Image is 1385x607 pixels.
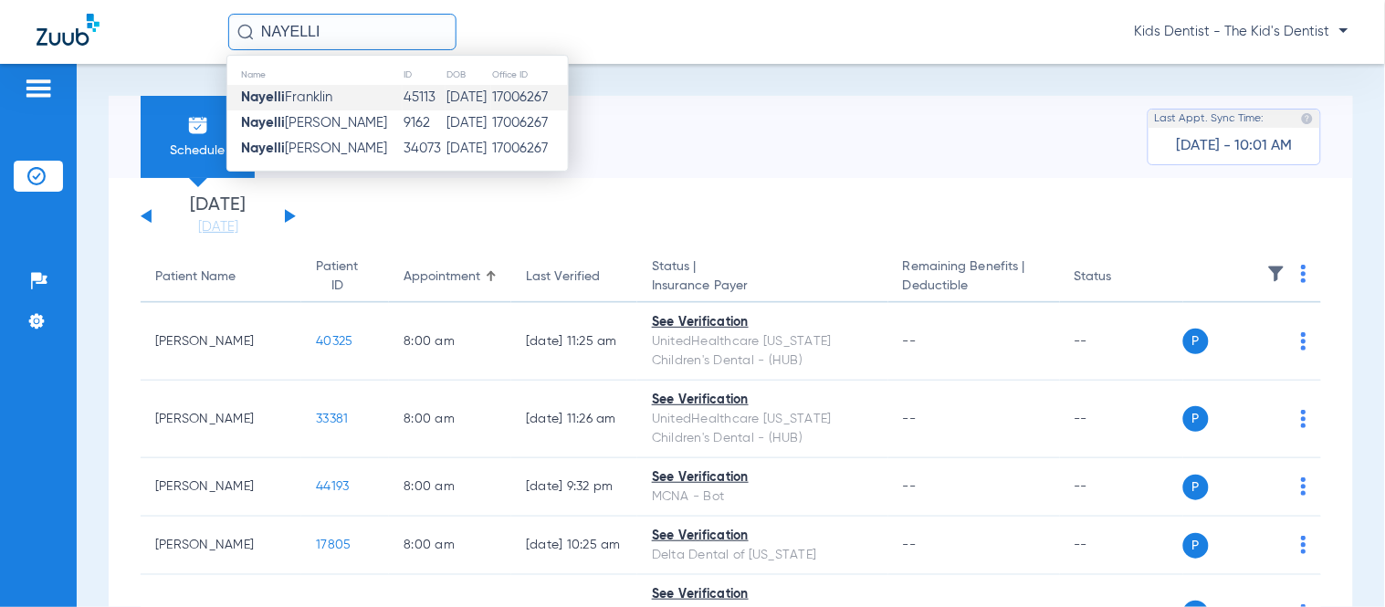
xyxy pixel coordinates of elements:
[316,257,358,296] div: Patient ID
[241,141,285,155] strong: Nayelli
[652,527,874,546] div: See Verification
[652,391,874,410] div: See Verification
[903,480,917,493] span: --
[1301,332,1306,351] img: group-dot-blue.svg
[316,335,352,348] span: 40325
[511,303,637,381] td: [DATE] 11:25 AM
[511,458,637,517] td: [DATE] 9:32 PM
[316,413,348,425] span: 33381
[652,410,874,448] div: UnitedHealthcare [US_STATE] Children's Dental - (HUB)
[446,110,491,136] td: [DATE]
[241,116,387,130] span: [PERSON_NAME]
[1183,329,1209,354] span: P
[903,277,1045,296] span: Deductible
[903,539,917,551] span: --
[163,218,273,236] a: [DATE]
[652,487,874,507] div: MCNA - Bot
[241,116,285,130] strong: Nayelli
[389,458,511,517] td: 8:00 AM
[1294,519,1385,607] iframe: Chat Widget
[403,65,446,85] th: ID
[228,14,456,50] input: Search for patients
[491,85,568,110] td: 17006267
[37,14,100,46] img: Zuub Logo
[1060,458,1183,517] td: --
[446,65,491,85] th: DOB
[446,136,491,162] td: [DATE]
[526,267,623,287] div: Last Verified
[1301,410,1306,428] img: group-dot-blue.svg
[1183,533,1209,559] span: P
[141,303,301,381] td: [PERSON_NAME]
[141,458,301,517] td: [PERSON_NAME]
[404,267,497,287] div: Appointment
[404,267,480,287] div: Appointment
[1060,252,1183,303] th: Status
[491,65,568,85] th: Office ID
[316,480,349,493] span: 44193
[1060,381,1183,458] td: --
[163,196,273,236] li: [DATE]
[1301,477,1306,496] img: group-dot-blue.svg
[1060,517,1183,575] td: --
[389,517,511,575] td: 8:00 AM
[1183,475,1209,500] span: P
[652,468,874,487] div: See Verification
[652,585,874,604] div: See Verification
[237,24,254,40] img: Search Icon
[511,517,637,575] td: [DATE] 10:25 AM
[1135,23,1348,41] span: Kids Dentist - The Kid's Dentist
[154,141,241,160] span: Schedule
[155,267,236,287] div: Patient Name
[316,539,351,551] span: 17805
[1155,110,1264,128] span: Last Appt. Sync Time:
[652,332,874,371] div: UnitedHealthcare [US_STATE] Children's Dental - (HUB)
[155,267,287,287] div: Patient Name
[652,313,874,332] div: See Verification
[241,90,285,104] strong: Nayelli
[187,114,209,136] img: Schedule
[491,110,568,136] td: 17006267
[903,335,917,348] span: --
[316,257,374,296] div: Patient ID
[227,65,403,85] th: Name
[637,252,888,303] th: Status |
[511,381,637,458] td: [DATE] 11:26 AM
[1183,406,1209,432] span: P
[526,267,600,287] div: Last Verified
[1177,137,1293,155] span: [DATE] - 10:01 AM
[446,85,491,110] td: [DATE]
[1301,265,1306,283] img: group-dot-blue.svg
[241,90,332,104] span: Franklin
[652,277,874,296] span: Insurance Payer
[141,517,301,575] td: [PERSON_NAME]
[24,78,53,99] img: hamburger-icon
[1060,303,1183,381] td: --
[403,136,446,162] td: 34073
[1301,112,1314,125] img: last sync help info
[403,110,446,136] td: 9162
[652,546,874,565] div: Delta Dental of [US_STATE]
[389,303,511,381] td: 8:00 AM
[241,141,387,155] span: [PERSON_NAME]
[403,85,446,110] td: 45113
[903,413,917,425] span: --
[389,381,511,458] td: 8:00 AM
[491,136,568,162] td: 17006267
[1267,265,1285,283] img: filter.svg
[888,252,1060,303] th: Remaining Benefits |
[141,381,301,458] td: [PERSON_NAME]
